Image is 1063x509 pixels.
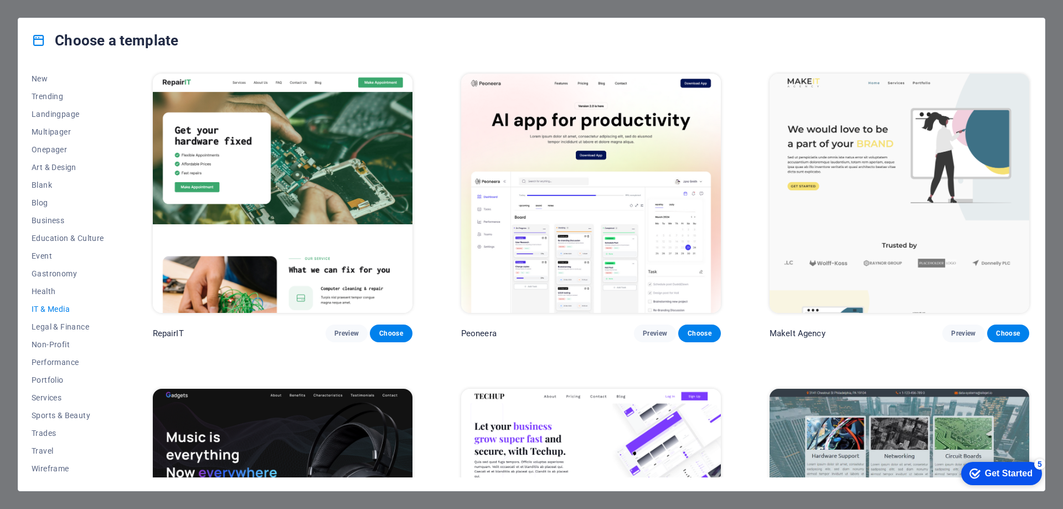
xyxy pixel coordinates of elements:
[32,318,104,336] button: Legal & Finance
[32,287,104,296] span: Health
[32,389,104,407] button: Services
[32,407,104,424] button: Sports & Beauty
[32,269,104,278] span: Gastronomy
[32,358,104,367] span: Performance
[678,325,720,342] button: Choose
[32,340,104,349] span: Non-Profit
[461,74,721,313] img: Peoneera
[951,329,976,338] span: Preview
[643,329,667,338] span: Preview
[32,305,104,313] span: IT & Media
[326,325,368,342] button: Preview
[33,12,80,22] div: Get Started
[32,393,104,402] span: Services
[32,442,104,460] button: Travel
[32,176,104,194] button: Blank
[32,229,104,247] button: Education & Culture
[32,105,104,123] button: Landingpage
[32,92,104,101] span: Trending
[32,32,178,49] h4: Choose a template
[770,74,1029,313] img: MakeIt Agency
[32,216,104,225] span: Business
[153,74,412,313] img: RepairIT
[82,2,93,13] div: 5
[634,325,676,342] button: Preview
[32,198,104,207] span: Blog
[32,460,104,477] button: Wireframe
[32,282,104,300] button: Health
[461,328,497,339] p: Peoneera
[32,181,104,189] span: Blank
[32,88,104,105] button: Trending
[942,325,984,342] button: Preview
[32,376,104,384] span: Portfolio
[32,429,104,438] span: Trades
[32,145,104,154] span: Onepager
[334,329,359,338] span: Preview
[153,328,184,339] p: RepairIT
[32,336,104,353] button: Non-Profit
[770,328,825,339] p: MakeIt Agency
[32,141,104,158] button: Onepager
[32,371,104,389] button: Portfolio
[996,329,1020,338] span: Choose
[32,127,104,136] span: Multipager
[32,110,104,119] span: Landingpage
[32,247,104,265] button: Event
[32,123,104,141] button: Multipager
[32,251,104,260] span: Event
[32,411,104,420] span: Sports & Beauty
[987,325,1029,342] button: Choose
[32,163,104,172] span: Art & Design
[370,325,412,342] button: Choose
[32,424,104,442] button: Trades
[32,265,104,282] button: Gastronomy
[32,158,104,176] button: Art & Design
[9,6,90,29] div: Get Started 5 items remaining, 0% complete
[32,322,104,331] span: Legal & Finance
[32,464,104,473] span: Wireframe
[32,234,104,243] span: Education & Culture
[32,446,104,455] span: Travel
[687,329,711,338] span: Choose
[32,300,104,318] button: IT & Media
[32,70,104,88] button: New
[379,329,403,338] span: Choose
[32,194,104,212] button: Blog
[32,212,104,229] button: Business
[32,74,104,83] span: New
[32,353,104,371] button: Performance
